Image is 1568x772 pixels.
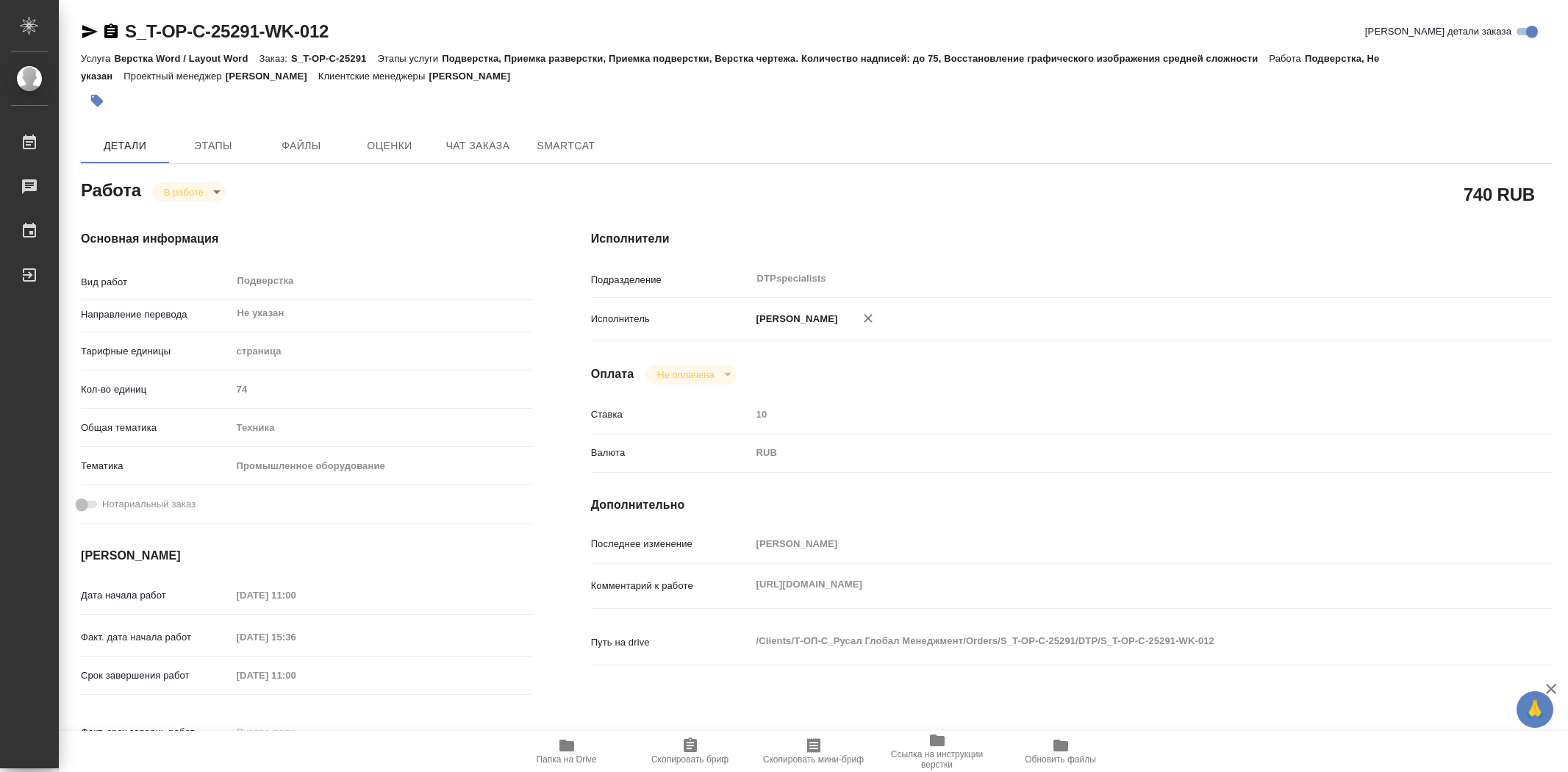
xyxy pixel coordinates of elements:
p: Заказ: [259,53,291,64]
p: Направление перевода [81,307,232,322]
input: Пустое поле [232,665,360,686]
h4: Исполнители [591,230,1552,248]
p: Кол-во единиц [81,382,232,397]
p: [PERSON_NAME] [751,312,838,326]
p: [PERSON_NAME] [429,71,521,82]
span: Ссылка на инструкции верстки [884,749,990,770]
span: SmartCat [531,137,601,155]
div: В работе [152,182,226,202]
button: Добавить тэг [81,85,113,117]
span: Оценки [354,137,425,155]
span: Скопировать бриф [651,754,728,765]
textarea: /Clients/Т-ОП-С_Русал Глобал Менеджмент/Orders/S_T-OP-C-25291/DTP/S_T-OP-C-25291-WK-012 [751,629,1472,654]
button: Скопировать ссылку для ЯМессенджера [81,23,99,40]
input: Пустое поле [232,626,360,648]
div: страница [232,339,532,364]
input: Пустое поле [751,404,1472,425]
h2: 740 RUB [1464,182,1535,207]
p: Валюта [591,446,751,460]
button: Удалить исполнителя [852,302,884,335]
p: Общая тематика [81,421,232,435]
span: Скопировать мини-бриф [763,754,864,765]
span: Файлы [266,137,337,155]
button: В работе [160,186,208,199]
p: Ставка [591,407,751,422]
h4: Основная информация [81,230,532,248]
p: Путь на drive [591,635,751,650]
p: Клиентские менеджеры [318,71,429,82]
p: Верстка Word / Layout Word [114,53,259,64]
span: [PERSON_NAME] детали заказа [1365,24,1511,39]
button: Скопировать ссылку [102,23,120,40]
div: В работе [645,365,736,385]
span: Обновить файлы [1025,754,1096,765]
div: RUB [751,440,1472,465]
input: Пустое поле [751,533,1472,554]
button: Скопировать мини-бриф [752,731,876,772]
p: Подразделение [591,273,751,287]
p: Последнее изменение [591,537,751,551]
h2: Работа [81,176,141,202]
p: [PERSON_NAME] [226,71,318,82]
p: S_T-OP-C-25291 [291,53,377,64]
span: Чат заказа [443,137,513,155]
span: Нотариальный заказ [102,497,196,512]
p: Тематика [81,459,232,473]
button: Обновить файлы [999,731,1123,772]
p: Услуга [81,53,114,64]
p: Комментарий к работе [591,579,751,593]
span: Этапы [178,137,248,155]
p: Работа [1269,53,1305,64]
input: Пустое поле [232,379,532,400]
a: S_T-OP-C-25291-WK-012 [125,21,329,41]
h4: Дополнительно [591,496,1552,514]
button: Ссылка на инструкции верстки [876,731,999,772]
span: Детали [90,137,160,155]
span: Папка на Drive [537,754,597,765]
div: Промышленное оборудование [232,454,532,479]
button: Скопировать бриф [629,731,752,772]
div: Техника [232,415,532,440]
p: Факт. дата начала работ [81,630,232,645]
p: Тарифные единицы [81,344,232,359]
h4: Оплата [591,365,634,383]
p: Исполнитель [591,312,751,326]
p: Проектный менеджер [123,71,225,82]
input: Пустое поле [232,585,360,606]
p: Вид работ [81,275,232,290]
textarea: [URL][DOMAIN_NAME] [751,572,1472,597]
p: Подверстка, Приемка разверстки, Приемка подверстки, Верстка чертежа. Количество надписей: до 75, ... [442,53,1269,64]
p: Срок завершения работ [81,668,232,683]
button: Не оплачена [653,368,718,381]
span: 🙏 [1522,694,1547,725]
input: Пустое поле [232,721,360,743]
p: Этапы услуги [377,53,442,64]
button: 🙏 [1517,691,1553,728]
h4: [PERSON_NAME] [81,547,532,565]
p: Дата начала работ [81,588,232,603]
button: Папка на Drive [505,731,629,772]
p: Факт. срок заверш. работ [81,725,232,740]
